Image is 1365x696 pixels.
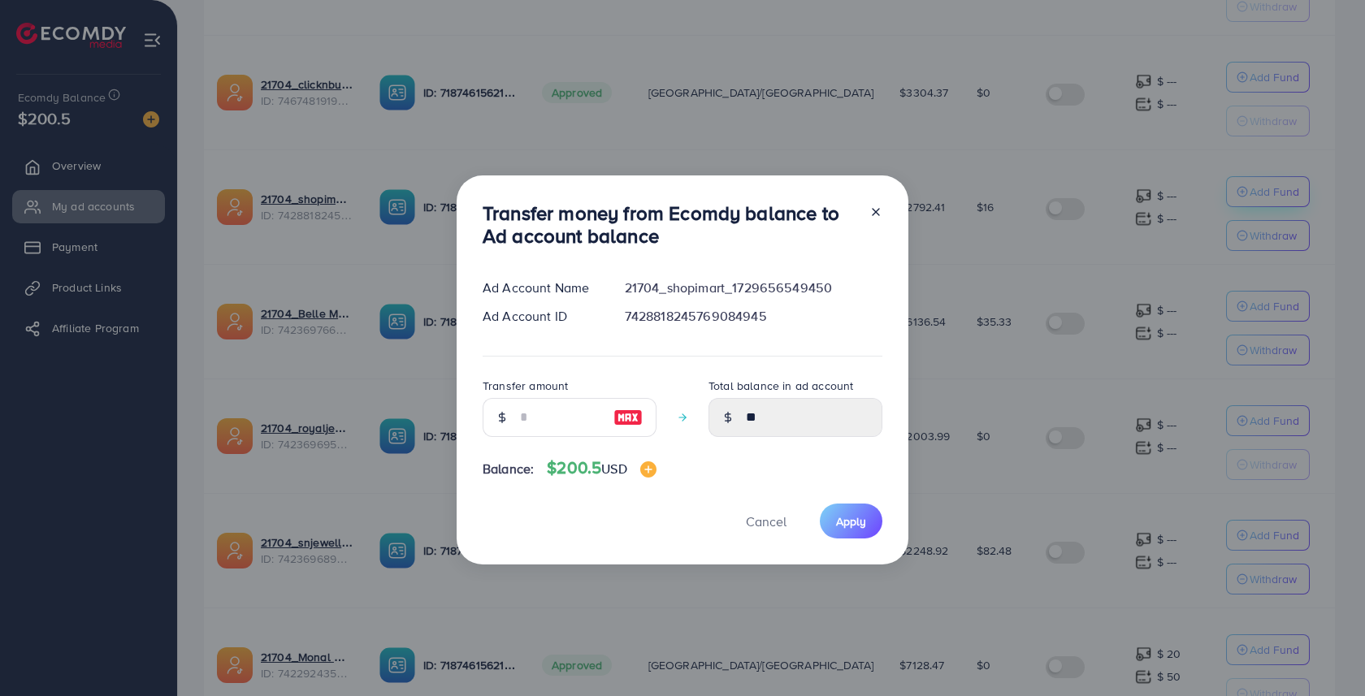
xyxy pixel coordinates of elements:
[640,461,656,478] img: image
[726,504,807,538] button: Cancel
[836,513,866,530] span: Apply
[483,378,568,394] label: Transfer amount
[612,279,895,297] div: 21704_shopimart_1729656549450
[483,460,534,478] span: Balance:
[483,201,856,249] h3: Transfer money from Ecomdy balance to Ad account balance
[746,512,786,530] span: Cancel
[547,458,656,478] h4: $200.5
[708,378,853,394] label: Total balance in ad account
[613,408,643,427] img: image
[612,307,895,326] div: 7428818245769084945
[601,460,626,478] span: USD
[1296,623,1353,684] iframe: Chat
[820,504,882,538] button: Apply
[470,307,612,326] div: Ad Account ID
[470,279,612,297] div: Ad Account Name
